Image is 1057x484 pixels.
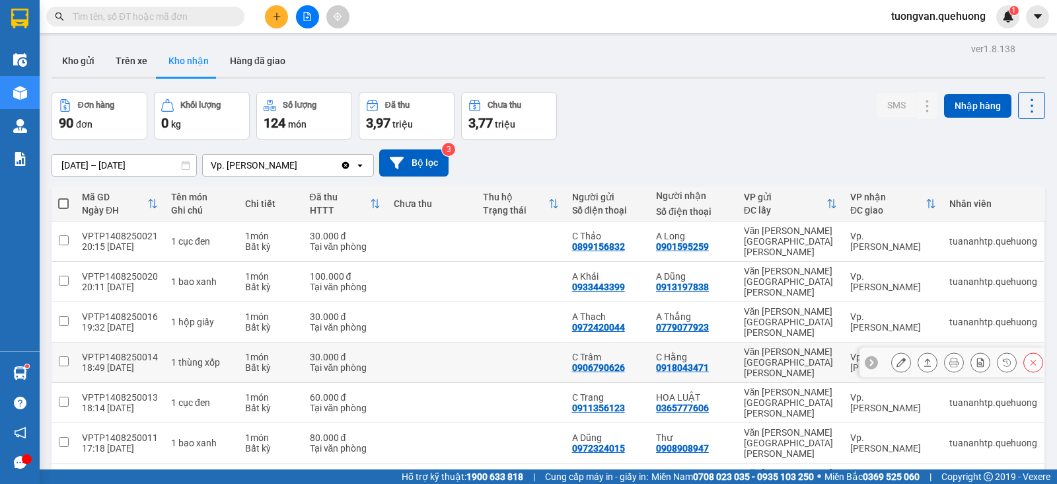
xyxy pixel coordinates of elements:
[256,92,352,140] button: Số lượng124món
[310,192,370,202] div: Đã thu
[310,352,381,362] div: 30.000 đ
[850,432,936,454] div: Vp. [PERSON_NAME]
[82,241,158,252] div: 20:15 [DATE]
[656,311,731,322] div: A Thắng
[211,159,297,172] div: Vp. [PERSON_NAME]
[850,271,936,292] div: Vp. [PERSON_NAME]
[495,119,515,130] span: triệu
[744,346,837,378] div: Văn [PERSON_NAME][GEOGRAPHIC_DATA][PERSON_NAME]
[468,115,493,131] span: 3,77
[52,45,105,77] button: Kho gửi
[82,282,158,292] div: 20:11 [DATE]
[850,231,936,252] div: Vp. [PERSON_NAME]
[310,282,381,292] div: Tại văn phòng
[949,276,1037,287] div: tuananhtp.quehuong
[310,271,381,282] div: 100.000 đ
[283,101,316,110] div: Số lượng
[944,94,1011,118] button: Nhập hàng
[310,403,381,413] div: Tại văn phòng
[850,352,936,373] div: Vp. [PERSON_NAME]
[82,352,158,362] div: VPTP1408250014
[466,471,523,482] strong: 1900 633 818
[158,45,219,77] button: Kho nhận
[310,311,381,322] div: 30.000 đ
[326,5,349,28] button: aim
[82,403,158,413] div: 18:14 [DATE]
[55,12,64,21] span: search
[656,352,731,362] div: C Hằng
[359,92,455,140] button: Đã thu3,97 triệu
[245,282,296,292] div: Bất kỳ
[82,271,158,282] div: VPTP1408250020
[949,317,1037,327] div: tuananhtp.quehuong
[82,231,158,241] div: VPTP1408250021
[171,192,232,202] div: Tên món
[73,9,229,24] input: Tìm tên, số ĐT hoặc mã đơn
[1032,11,1044,22] span: caret-down
[850,392,936,413] div: Vp. [PERSON_NAME]
[245,352,296,362] div: 1 món
[863,471,920,482] strong: 0369 525 060
[219,45,296,77] button: Hàng đã giao
[245,231,296,241] div: 1 món
[572,192,643,202] div: Người gửi
[82,192,147,202] div: Mã GD
[656,231,731,241] div: A Long
[850,205,926,216] div: ĐC giao
[264,115,285,131] span: 124
[82,322,158,333] div: 19:32 [DATE]
[299,159,300,172] input: Selected Vp. Phan Rang.
[488,101,521,110] div: Chưa thu
[340,160,351,171] svg: Clear value
[13,86,27,100] img: warehouse-icon
[171,276,232,287] div: 1 bao xanh
[25,364,29,368] sup: 1
[483,205,548,216] div: Trạng thái
[379,149,449,177] button: Bộ lọc
[572,231,643,241] div: C Thảo
[303,186,387,222] th: Toggle SortBy
[171,317,232,327] div: 1 hộp giấy
[984,472,993,481] span: copyright
[154,92,250,140] button: Khối lượng0kg
[656,432,731,443] div: Thư
[744,306,837,338] div: Văn [PERSON_NAME][GEOGRAPHIC_DATA][PERSON_NAME]
[245,432,296,443] div: 1 món
[310,432,381,443] div: 80.000 đ
[572,241,625,252] div: 0899156832
[14,456,26,469] span: message
[171,438,232,448] div: 1 bao xanh
[572,403,625,413] div: 0911356123
[744,387,837,419] div: Văn [PERSON_NAME][GEOGRAPHIC_DATA][PERSON_NAME]
[245,241,296,252] div: Bất kỳ
[656,322,709,333] div: 0779077923
[824,469,920,484] span: Miền Bắc
[1002,11,1014,22] img: icon-new-feature
[744,427,837,459] div: Văn [PERSON_NAME][GEOGRAPHIC_DATA][PERSON_NAME]
[656,271,731,282] div: A Dũng
[82,392,158,403] div: VPTP1408250013
[245,198,296,209] div: Chi tiết
[245,403,296,413] div: Bất kỳ
[171,119,181,130] span: kg
[82,432,158,443] div: VPTP1408250011
[483,192,548,202] div: Thu hộ
[1026,5,1049,28] button: caret-down
[355,160,365,171] svg: open
[245,443,296,454] div: Bất kỳ
[572,362,625,373] div: 0906790626
[461,92,557,140] button: Chưa thu3,77 triệu
[949,198,1037,209] div: Nhân viên
[442,143,455,156] sup: 3
[656,443,709,454] div: 0908908947
[572,392,643,403] div: C Trang
[844,186,943,222] th: Toggle SortBy
[744,225,837,257] div: Văn [PERSON_NAME][GEOGRAPHIC_DATA][PERSON_NAME]
[52,92,147,140] button: Đơn hàng90đơn
[366,115,390,131] span: 3,97
[572,322,625,333] div: 0972420044
[82,205,147,216] div: Ngày ĐH
[11,9,28,28] img: logo-vxr
[744,205,826,216] div: ĐC lấy
[545,469,648,484] span: Cung cấp máy in - giấy in:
